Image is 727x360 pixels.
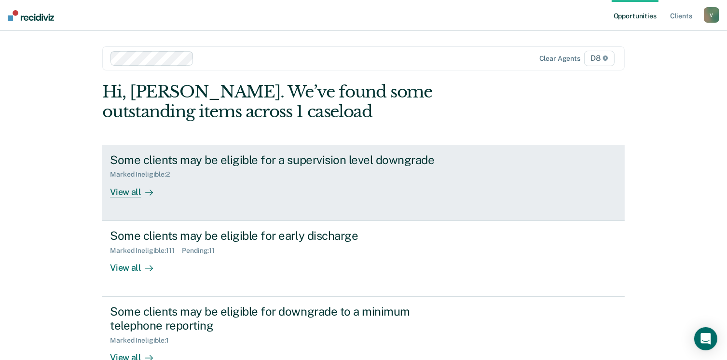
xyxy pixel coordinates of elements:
[110,229,449,243] div: Some clients may be eligible for early discharge
[694,327,717,350] div: Open Intercom Messenger
[539,55,580,63] div: Clear agents
[8,10,54,21] img: Recidiviz
[102,145,624,221] a: Some clients may be eligible for a supervision level downgradeMarked Ineligible:2View all
[584,51,615,66] span: D8
[110,247,182,255] div: Marked Ineligible : 111
[110,170,177,179] div: Marked Ineligible : 2
[102,221,624,297] a: Some clients may be eligible for early dischargeMarked Ineligible:111Pending:11View all
[110,336,176,345] div: Marked Ineligible : 1
[110,153,449,167] div: Some clients may be eligible for a supervision level downgrade
[110,179,164,197] div: View all
[110,254,164,273] div: View all
[182,247,222,255] div: Pending : 11
[704,7,719,23] button: V
[110,305,449,332] div: Some clients may be eligible for downgrade to a minimum telephone reporting
[102,82,520,122] div: Hi, [PERSON_NAME]. We’ve found some outstanding items across 1 caseload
